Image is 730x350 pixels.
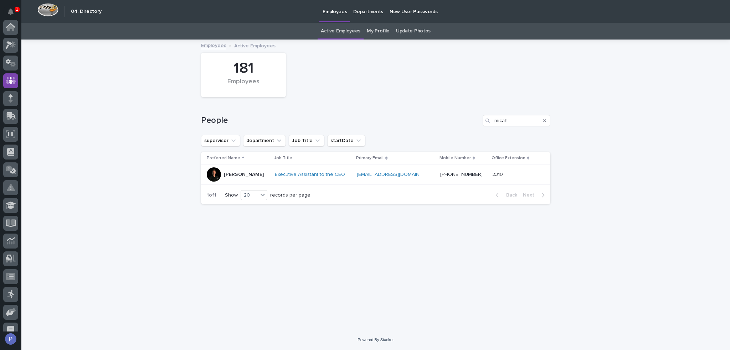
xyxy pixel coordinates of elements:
[502,193,517,198] span: Back
[201,115,480,126] h1: People
[275,172,345,178] a: Executive Assistant to the CEO
[243,135,286,146] button: department
[520,192,550,198] button: Next
[241,192,258,199] div: 20
[213,78,274,93] div: Employees
[3,331,18,346] button: users-avatar
[440,172,483,177] a: [PHONE_NUMBER]
[270,192,310,198] p: records per page
[213,59,274,77] div: 181
[3,4,18,19] button: Notifications
[358,338,394,342] a: Powered By Stacker
[327,135,365,146] button: startDate
[439,154,471,162] p: Mobile Number
[492,170,504,178] p: 2310
[357,172,437,177] a: [EMAIL_ADDRESS][DOMAIN_NAME]
[201,187,222,204] p: 1 of 1
[490,192,520,198] button: Back
[396,23,431,40] a: Update Photos
[16,7,18,12] p: 1
[207,154,240,162] p: Preferred Name
[274,154,292,162] p: Job Title
[201,164,550,185] tr: [PERSON_NAME]Executive Assistant to the CEO [EMAIL_ADDRESS][DOMAIN_NAME] [PHONE_NUMBER]23102310
[356,154,384,162] p: Primary Email
[289,135,324,146] button: Job Title
[201,41,226,49] a: Employees
[234,41,276,49] p: Active Employees
[225,192,238,198] p: Show
[523,193,539,198] span: Next
[224,172,264,178] p: [PERSON_NAME]
[9,9,18,20] div: Notifications1
[201,135,240,146] button: supervisor
[37,3,58,16] img: Workspace Logo
[483,115,550,126] input: Search
[367,23,390,40] a: My Profile
[71,9,102,15] h2: 04. Directory
[492,154,525,162] p: Office Extension
[321,23,360,40] a: Active Employees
